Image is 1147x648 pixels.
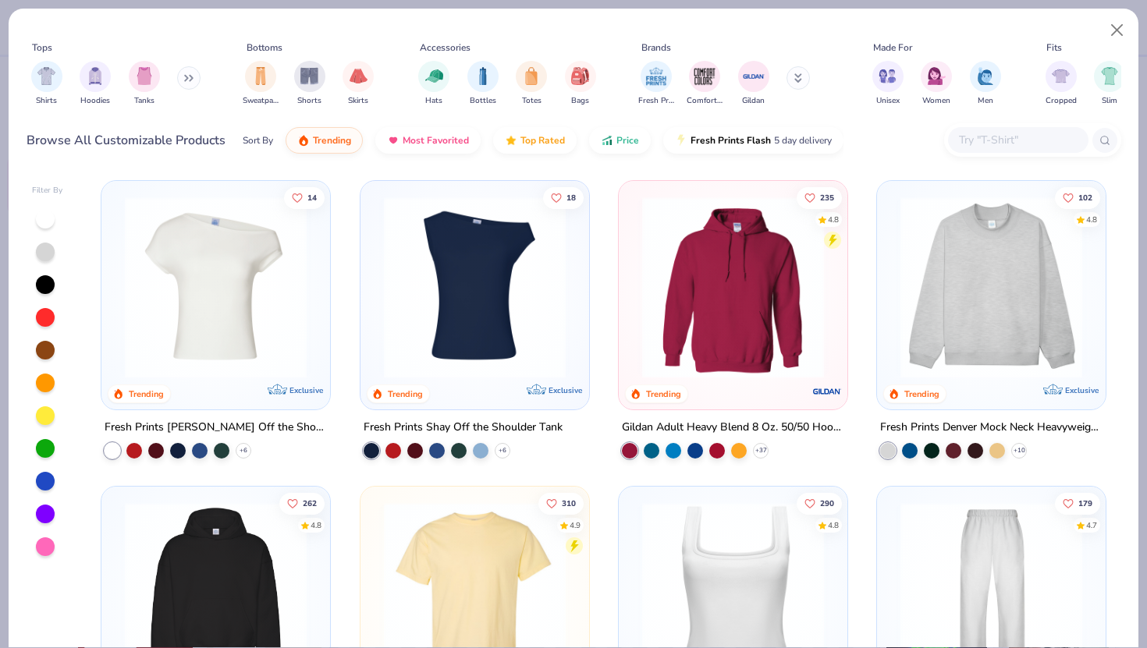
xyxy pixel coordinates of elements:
[832,197,1029,378] img: a164e800-7022-4571-a324-30c76f641635
[820,193,834,201] span: 235
[31,61,62,107] button: filter button
[571,95,589,107] span: Bags
[80,95,110,107] span: Hoodies
[499,446,506,455] span: + 6
[1014,446,1025,455] span: + 10
[742,65,765,88] img: Gildan Image
[774,132,832,150] span: 5 day delivery
[638,61,674,107] div: filter for Fresh Prints
[136,67,153,85] img: Tanks Image
[565,61,596,107] button: filter button
[977,67,994,85] img: Men Image
[687,61,723,107] div: filter for Comfort Colors
[134,95,154,107] span: Tanks
[520,134,565,147] span: Top Rated
[493,127,577,154] button: Top Rated
[243,133,273,147] div: Sort By
[1052,67,1070,85] img: Cropped Image
[589,127,651,154] button: Price
[687,61,723,107] button: filter button
[290,385,324,395] span: Exclusive
[1055,493,1100,515] button: Like
[638,95,674,107] span: Fresh Prints
[505,134,517,147] img: TopRated.gif
[970,61,1001,107] div: filter for Men
[343,61,374,107] div: filter for Skirts
[1086,520,1097,532] div: 4.7
[738,61,769,107] div: filter for Gildan
[418,61,449,107] button: filter button
[129,61,160,107] div: filter for Tanks
[1094,61,1125,107] button: filter button
[297,95,321,107] span: Shorts
[797,186,842,208] button: Like
[893,197,1090,378] img: f5d85501-0dbb-4ee4-b115-c08fa3845d83
[828,214,839,225] div: 4.8
[36,95,57,107] span: Shirts
[80,61,111,107] div: filter for Hoodies
[542,186,583,208] button: Like
[425,67,443,85] img: Hats Image
[247,41,282,55] div: Bottoms
[691,134,771,147] span: Fresh Prints Flash
[1094,61,1125,107] div: filter for Slim
[32,41,52,55] div: Tops
[1055,186,1100,208] button: Like
[573,197,771,378] img: af1e0f41-62ea-4e8f-9b2b-c8bb59fc549d
[1103,16,1132,45] button: Close
[872,61,904,107] div: filter for Unisex
[1078,500,1092,508] span: 179
[31,61,62,107] div: filter for Shirts
[364,418,563,437] div: Fresh Prints Shay Off the Shoulder Tank
[467,61,499,107] div: filter for Bottles
[957,131,1078,149] input: Try "T-Shirt"
[873,41,912,55] div: Made For
[403,134,469,147] span: Most Favorited
[565,61,596,107] div: filter for Bags
[129,61,160,107] button: filter button
[303,500,317,508] span: 262
[879,67,897,85] img: Unisex Image
[87,67,104,85] img: Hoodies Image
[1046,95,1077,107] span: Cropped
[561,500,575,508] span: 310
[420,41,471,55] div: Accessories
[279,493,325,515] button: Like
[523,67,540,85] img: Totes Image
[693,65,716,88] img: Comfort Colors Image
[928,67,946,85] img: Women Image
[641,41,671,55] div: Brands
[105,418,327,437] div: Fresh Prints [PERSON_NAME] Off the Shoulder Top
[418,61,449,107] div: filter for Hats
[876,95,900,107] span: Unisex
[37,67,55,85] img: Shirts Image
[387,134,399,147] img: most_fav.gif
[970,61,1001,107] button: filter button
[828,520,839,532] div: 4.8
[663,127,843,154] button: Fresh Prints Flash5 day delivery
[811,376,843,407] img: Gildan logo
[1078,193,1092,201] span: 102
[516,61,547,107] button: filter button
[880,418,1103,437] div: Fresh Prints Denver Mock Neck Heavyweight Sweatshirt
[922,95,950,107] span: Women
[569,520,580,532] div: 4.9
[376,197,573,378] img: 5716b33b-ee27-473a-ad8a-9b8687048459
[311,520,321,532] div: 4.8
[243,95,279,107] span: Sweatpants
[470,95,496,107] span: Bottles
[286,127,363,154] button: Trending
[566,193,575,201] span: 18
[32,185,63,197] div: Filter By
[313,134,351,147] span: Trending
[80,61,111,107] button: filter button
[755,446,766,455] span: + 37
[921,61,952,107] div: filter for Women
[622,418,844,437] div: Gildan Adult Heavy Blend 8 Oz. 50/50 Hooded Sweatshirt
[375,127,481,154] button: Most Favorited
[738,61,769,107] button: filter button
[645,65,668,88] img: Fresh Prints Image
[634,197,832,378] img: 01756b78-01f6-4cc6-8d8a-3c30c1a0c8ac
[687,95,723,107] span: Comfort Colors
[638,61,674,107] button: filter button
